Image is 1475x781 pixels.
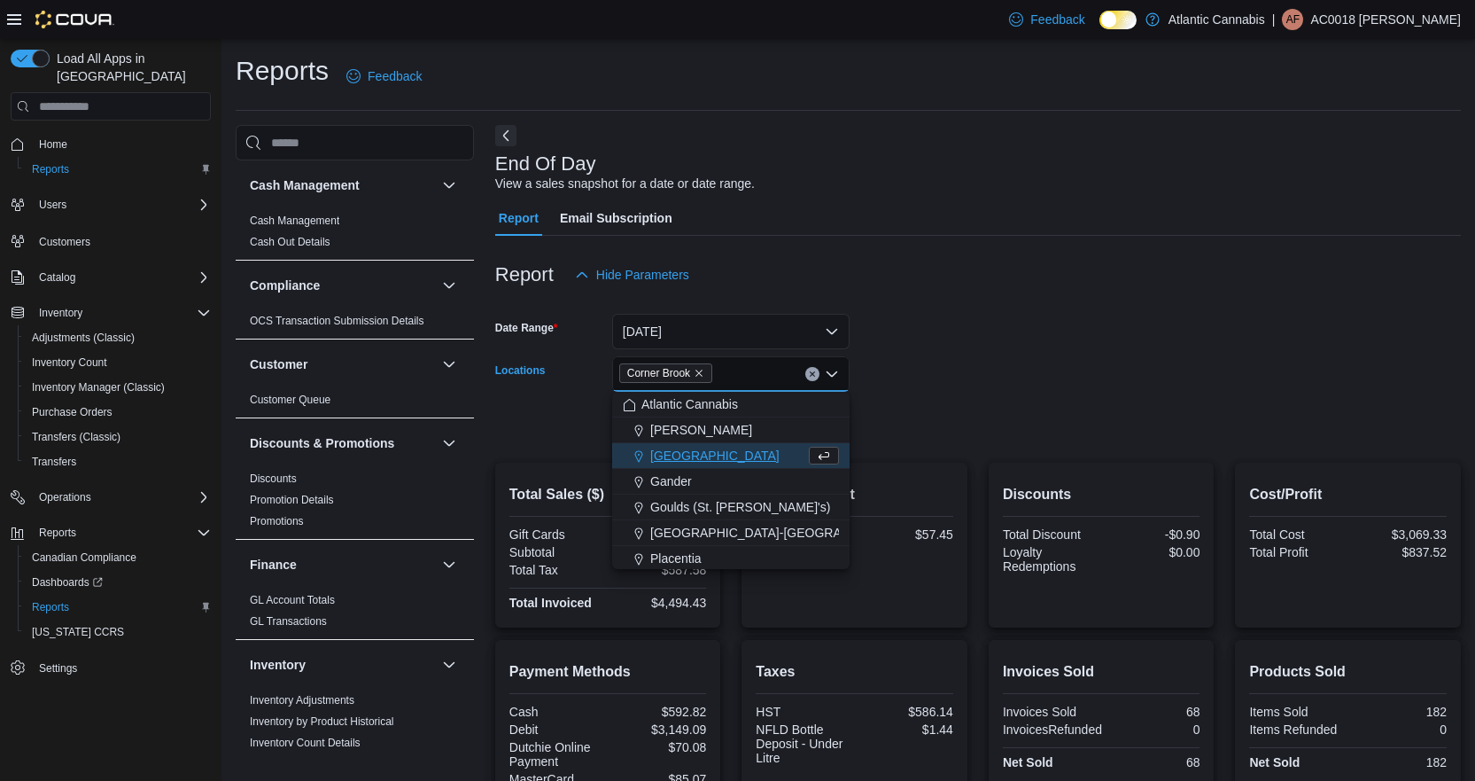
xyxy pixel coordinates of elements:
button: [DATE] [612,314,850,349]
span: Inventory Count [25,352,211,373]
a: Home [32,134,74,155]
div: Items Refunded [1249,722,1344,737]
div: NFLD Bottle Deposit - Under Litre [756,722,850,765]
div: Total Profit [1249,545,1344,559]
a: Transfers [25,451,83,473]
button: Remove Corner Brook from selection in this group [694,368,704,379]
span: Operations [32,487,211,508]
button: [GEOGRAPHIC_DATA]-[GEOGRAPHIC_DATA] [612,520,850,546]
span: Customers [32,230,211,252]
a: Dashboards [25,572,110,593]
div: Compliance [236,310,474,339]
div: Subtotal [509,545,604,559]
a: Cash Management [250,215,339,227]
strong: Total Invoiced [509,596,592,610]
button: Reports [18,157,218,182]
span: Feedback [368,67,422,85]
button: Finance [439,554,460,575]
button: Adjustments (Classic) [18,325,218,350]
div: InvoicesRefunded [1003,722,1102,737]
div: Choose from the following options [612,392,850,649]
button: Inventory [4,301,218,325]
button: Inventory Count [18,350,218,375]
div: $592.82 [611,705,706,719]
h3: Discounts & Promotions [250,434,394,452]
div: Gift Cards [509,527,604,542]
button: Compliance [250,277,435,294]
a: Feedback [339,59,429,94]
div: 68 [1105,755,1199,769]
span: Customers [39,235,90,249]
button: [PERSON_NAME] [612,418,850,443]
label: Locations [495,363,546,378]
a: Inventory Manager (Classic) [25,377,172,398]
span: Dashboards [32,575,103,590]
div: $0.00 [1105,545,1199,559]
button: Inventory [439,654,460,676]
span: Customer Queue [250,393,330,407]
div: Cash Management [236,210,474,260]
button: Purchase Orders [18,400,218,425]
span: Feedback [1030,11,1084,28]
div: Discounts & Promotions [236,468,474,539]
span: [US_STATE] CCRS [32,625,124,639]
span: Reports [32,600,69,614]
span: [GEOGRAPHIC_DATA] [650,447,780,465]
button: Canadian Compliance [18,545,218,570]
a: Dashboards [18,570,218,595]
div: AC0018 Frost Jason [1282,9,1303,30]
span: Reports [32,522,211,543]
span: Dashboards [25,572,211,593]
span: Settings [32,657,211,679]
a: Reports [25,597,76,618]
button: Users [32,194,74,215]
div: 182 [1352,755,1447,769]
a: GL Transactions [250,615,327,628]
span: AF [1286,9,1300,30]
div: -$0.90 [1105,527,1199,542]
span: GL Account Totals [250,593,335,607]
span: Purchase Orders [25,402,211,423]
span: Catalog [39,270,75,285]
a: Transfers (Classic) [25,426,128,448]
a: Inventory Count Details [250,737,361,749]
h3: Compliance [250,277,320,294]
span: Home [39,137,67,152]
div: $3,069.33 [1352,527,1447,542]
span: Inventory Count [32,355,107,370]
button: Cash Management [250,176,435,194]
div: $1.44 [858,722,953,737]
span: Inventory Manager (Classic) [32,380,165,394]
button: Operations [32,487,98,508]
a: Inventory by Product Historical [250,715,394,728]
h3: Customer [250,355,307,373]
button: Transfers [18,449,218,474]
div: 0 [1352,722,1447,737]
span: Canadian Compliance [25,547,211,568]
h2: Discounts [1003,484,1200,505]
h3: End Of Day [495,153,596,175]
button: Close list of options [825,367,839,381]
span: Reports [25,159,211,180]
span: Atlantic Cannabis [641,395,738,413]
span: Home [32,133,211,155]
button: Compliance [439,275,460,296]
button: Next [495,125,516,146]
span: Settings [39,661,77,676]
div: $4,494.43 [611,596,706,610]
span: Purchase Orders [32,405,113,419]
span: Inventory by Product Historical [250,715,394,729]
button: [GEOGRAPHIC_DATA] [612,443,850,469]
button: Gander [612,469,850,495]
span: Cash Out Details [250,235,330,249]
span: Gander [650,473,692,490]
a: Promotions [250,515,304,527]
span: Hide Parameters [596,266,689,284]
h2: Average Spent [756,484,953,505]
nav: Complex example [11,124,211,727]
span: Promotion Details [250,493,334,507]
span: Load All Apps in [GEOGRAPHIC_DATA] [50,50,211,85]
div: Customer [236,389,474,418]
div: Cash [509,705,604,719]
span: Email Subscription [560,200,672,236]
